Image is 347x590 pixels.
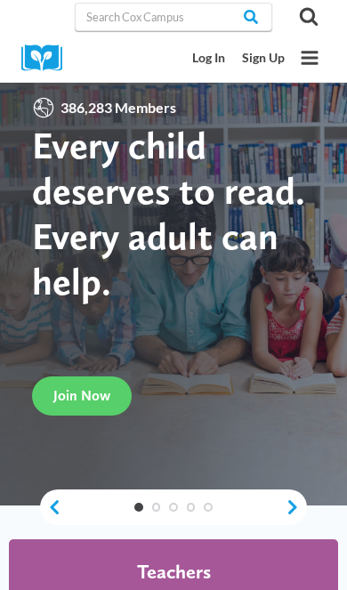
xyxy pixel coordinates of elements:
button: Open menu [294,42,326,74]
img: Cox Campus [21,44,75,72]
a: Sign Up [233,43,293,74]
a: Log In [183,43,233,74]
a: 1 [134,503,143,512]
div: content slider buttons [40,489,307,525]
a: 3 [169,503,178,512]
a: 2 [152,503,161,512]
a: previous [40,498,61,515]
a: Join Now [32,376,132,416]
span: 386,283 Members [55,96,182,119]
a: next [286,498,307,515]
input: Search Cox Campus [75,3,271,31]
a: 4 [187,503,196,512]
h4: Teachers [137,561,211,585]
nav: Secondary Mobile Navigation [183,43,293,74]
strong: Every child deserves to read. Every adult can help. [32,123,305,304]
a: 5 [204,503,213,512]
span: Join Now [53,387,110,404]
